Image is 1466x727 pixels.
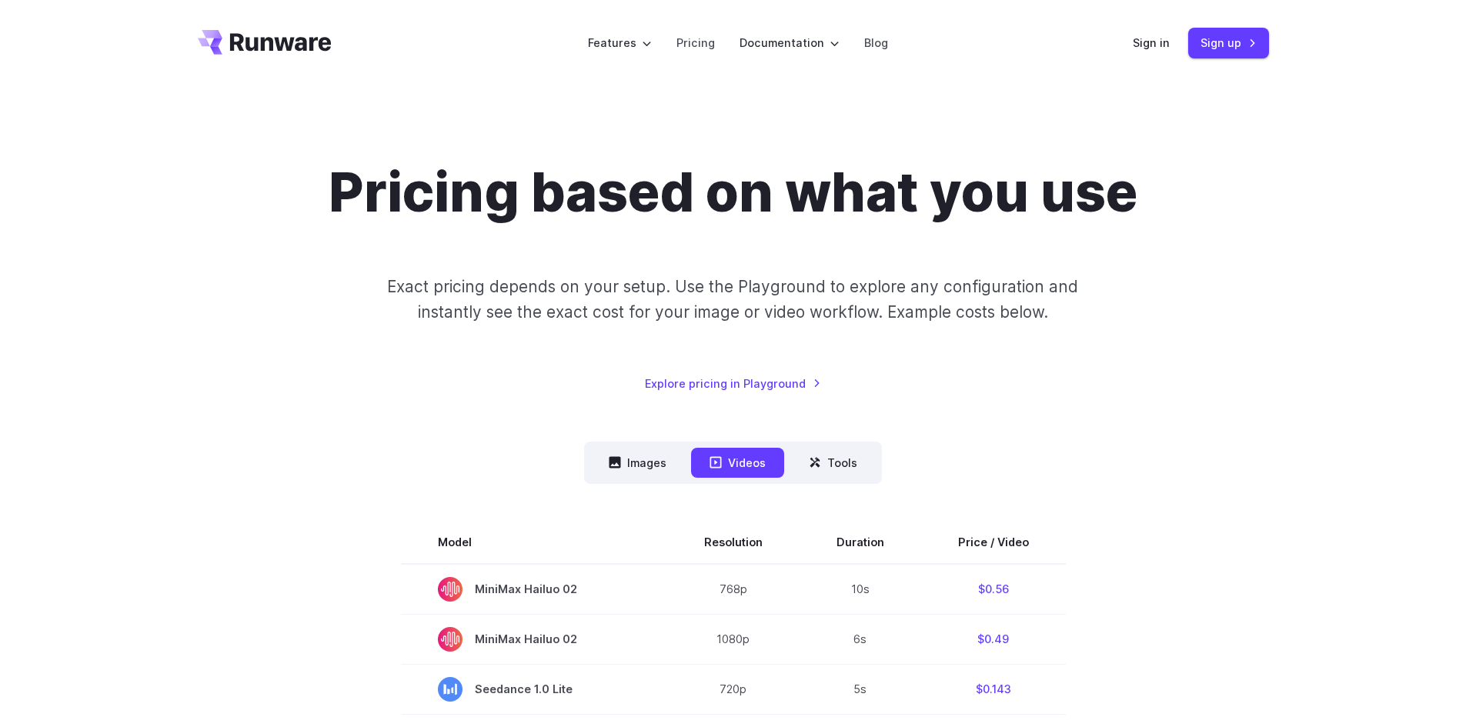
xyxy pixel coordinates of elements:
a: Sign up [1188,28,1269,58]
th: Price / Video [921,521,1066,564]
span: MiniMax Hailuo 02 [438,627,630,652]
td: $0.56 [921,564,1066,615]
th: Model [401,521,667,564]
a: Sign in [1133,34,1170,52]
td: $0.49 [921,614,1066,664]
a: Blog [864,34,888,52]
th: Duration [800,521,921,564]
td: 5s [800,664,921,714]
label: Documentation [740,34,840,52]
a: Explore pricing in Playground [645,375,821,392]
td: 6s [800,614,921,664]
a: Pricing [676,34,715,52]
span: MiniMax Hailuo 02 [438,577,630,602]
h1: Pricing based on what you use [329,160,1137,225]
td: 10s [800,564,921,615]
th: Resolution [667,521,800,564]
button: Videos [691,448,784,478]
td: $0.143 [921,664,1066,714]
button: Tools [790,448,876,478]
td: 720p [667,664,800,714]
td: 1080p [667,614,800,664]
td: 768p [667,564,800,615]
button: Images [590,448,685,478]
p: Exact pricing depends on your setup. Use the Playground to explore any configuration and instantl... [358,274,1107,325]
a: Go to / [198,30,332,55]
label: Features [588,34,652,52]
span: Seedance 1.0 Lite [438,677,630,702]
